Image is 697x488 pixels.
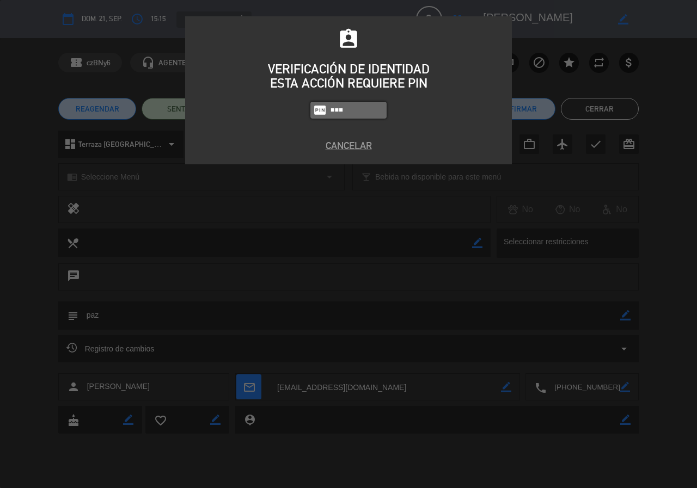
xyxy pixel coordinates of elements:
[337,28,360,51] i: assignment_ind
[193,62,504,76] div: VERIFICACIÓN DE IDENTIDAD
[193,138,504,153] button: Cancelar
[313,103,327,117] i: fiber_pin
[329,104,384,116] input: 1234
[193,76,504,90] div: ESTA ACCIÓN REQUIERE PIN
